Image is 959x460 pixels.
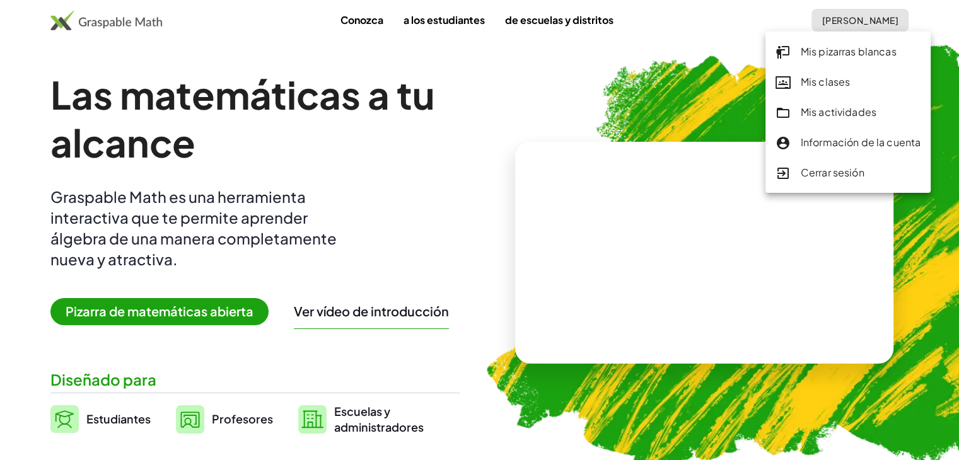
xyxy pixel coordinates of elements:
a: Profesores [176,403,273,435]
a: Estudiantes [50,403,151,435]
font: Estudiantes [86,411,151,426]
font: administradores [334,420,424,434]
a: a los estudiantes [393,8,494,32]
video: ¿Qué es esto? Es notación matemática dinámica. Esta notación desempeña un papel fundamental en có... [610,205,799,300]
font: Profesores [212,411,273,426]
font: Graspable Math es una herramienta interactiva que te permite aprender álgebra de una manera compl... [50,187,337,268]
font: Diseñado para [50,370,156,389]
font: Las matemáticas a tu alcance [50,71,435,166]
a: Mis actividades [765,97,931,127]
font: Pizarra de matemáticas abierta [66,303,253,319]
button: [PERSON_NAME] [811,9,909,32]
font: Ver vídeo de introducción [294,303,449,319]
a: Escuelas yadministradores [298,403,424,435]
img: svg%3e [298,405,327,434]
img: svg%3e [50,405,79,433]
img: svg%3e [176,405,204,434]
a: Mis pizarras blancas [765,37,931,67]
font: Escuelas y [334,404,390,418]
font: Mis actividades [801,105,876,118]
button: Ver vídeo de introducción [294,303,449,319]
font: Conozca [340,13,383,26]
font: [PERSON_NAME] [822,14,898,26]
font: a los estudiantes [403,13,484,26]
font: Información de la cuenta [801,135,921,149]
a: Conozca [330,8,393,32]
a: Mis clases [765,67,931,97]
a: Pizarra de matemáticas abierta [50,306,279,319]
font: de escuelas y distritos [504,13,613,26]
font: Mis clases [801,75,851,88]
font: Mis pizarras blancas [801,45,897,58]
a: de escuelas y distritos [494,8,623,32]
font: Cerrar sesión [801,166,864,179]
